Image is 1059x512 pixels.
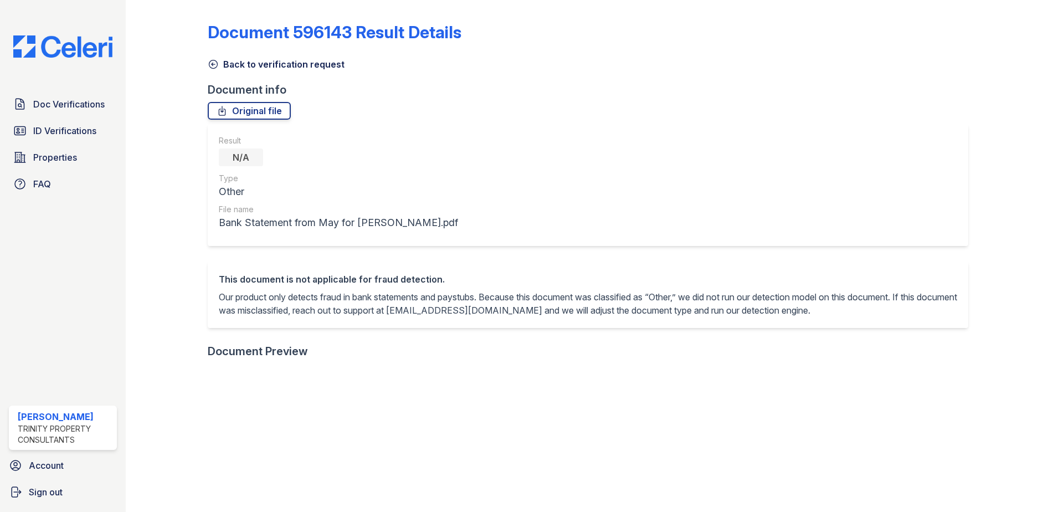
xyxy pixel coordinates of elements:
a: Back to verification request [208,58,345,71]
div: N/A [219,149,263,166]
a: Properties [9,146,117,168]
img: CE_Logo_Blue-a8612792a0a2168367f1c8372b55b34899dd931a85d93a1a3d3e32e68fde9ad4.png [4,35,121,58]
div: Document Preview [208,344,308,359]
a: Original file [208,102,291,120]
a: FAQ [9,173,117,195]
div: Trinity Property Consultants [18,423,112,446]
span: Properties [33,151,77,164]
div: Other [219,184,458,199]
div: File name [219,204,458,215]
span: Doc Verifications [33,98,105,111]
span: Account [29,459,64,472]
div: Result [219,135,458,146]
a: Sign out [4,481,121,503]
p: Our product only detects fraud in bank statements and paystubs. Because this document was classif... [219,290,957,317]
a: Account [4,454,121,477]
span: Sign out [29,485,63,499]
div: Bank Statement from May for [PERSON_NAME].pdf [219,215,458,231]
div: [PERSON_NAME] [18,410,112,423]
span: ID Verifications [33,124,96,137]
div: Document info [208,82,977,98]
span: FAQ [33,177,51,191]
div: This document is not applicable for fraud detection. [219,273,957,286]
div: Type [219,173,458,184]
a: ID Verifications [9,120,117,142]
a: Doc Verifications [9,93,117,115]
a: Document 596143 Result Details [208,22,461,42]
